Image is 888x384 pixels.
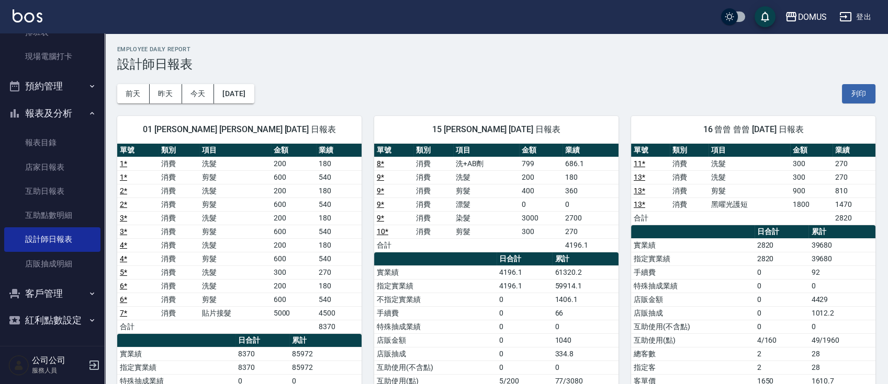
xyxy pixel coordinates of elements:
a: 現場電腦打卡 [4,44,100,68]
td: 4196.1 [497,279,553,293]
td: 剪髮 [199,225,271,238]
td: 洗髮 [709,157,790,170]
td: 0 [808,320,875,333]
td: 540 [316,293,362,306]
td: 600 [271,170,317,184]
td: 270 [833,170,875,184]
td: 洗髮 [199,279,271,293]
td: 消費 [159,184,200,197]
td: 686.1 [563,157,619,170]
td: 消費 [159,265,200,279]
td: 洗髮 [453,170,520,184]
td: 4/160 [755,333,809,347]
td: 300 [519,225,563,238]
td: 5000 [271,306,317,320]
td: 0 [755,306,809,320]
td: 消費 [159,252,200,265]
td: 1470 [833,197,875,211]
td: 8370 [235,347,289,360]
td: 0 [519,197,563,211]
td: 剪髮 [199,197,271,211]
td: 49/1960 [808,333,875,347]
td: 消費 [159,197,200,211]
td: 810 [833,184,875,197]
td: 洗髮 [199,265,271,279]
td: 互助使用(不含點) [374,360,497,374]
td: 0 [497,333,553,347]
td: 消費 [159,170,200,184]
th: 金額 [271,144,317,157]
td: 8370 [316,320,362,333]
td: 2820 [755,238,809,252]
td: 0 [755,279,809,293]
td: 39680 [808,252,875,265]
td: 85972 [289,360,362,374]
td: 0 [497,293,553,306]
td: 實業績 [631,238,755,252]
td: 手續費 [631,265,755,279]
button: [DATE] [214,84,254,103]
td: 消費 [159,293,200,306]
button: 前天 [117,84,150,103]
td: 1406.1 [552,293,619,306]
td: 180 [316,184,362,197]
td: 300 [790,170,833,184]
td: 實業績 [374,265,497,279]
td: 手續費 [374,306,497,320]
th: 單號 [117,144,159,157]
td: 1040 [552,333,619,347]
th: 類別 [670,144,709,157]
h2: Employee Daily Report [117,46,875,53]
td: 334.8 [552,347,619,360]
button: DOMUS [781,6,831,28]
td: 270 [833,157,875,170]
td: 染髮 [453,211,520,225]
td: 互助使用(點) [631,333,755,347]
th: 單號 [374,144,413,157]
td: 270 [563,225,619,238]
td: 28 [808,360,875,374]
th: 日合計 [235,334,289,347]
td: 2700 [563,211,619,225]
td: 貼片接髮 [199,306,271,320]
th: 類別 [159,144,200,157]
td: 2 [755,347,809,360]
td: 消費 [670,170,709,184]
button: 報表及分析 [4,100,100,127]
th: 單號 [631,144,670,157]
td: 1800 [790,197,833,211]
button: save [755,6,775,27]
td: 0 [808,279,875,293]
button: 今天 [182,84,215,103]
td: 2 [755,360,809,374]
td: 200 [271,279,317,293]
th: 業績 [563,144,619,157]
td: 剪髮 [199,293,271,306]
td: 540 [316,225,362,238]
button: 預約管理 [4,73,100,100]
td: 消費 [159,157,200,170]
td: 61320.2 [552,265,619,279]
td: 消費 [413,184,453,197]
td: 0 [563,197,619,211]
td: 總客數 [631,347,755,360]
td: 店販抽成 [374,347,497,360]
span: 15 [PERSON_NAME] [DATE] 日報表 [387,124,606,135]
td: 剪髮 [453,225,520,238]
td: 200 [271,157,317,170]
td: 4500 [316,306,362,320]
a: 店販抽成明細 [4,252,100,276]
td: 600 [271,252,317,265]
td: 0 [552,360,619,374]
span: 01 [PERSON_NAME] [PERSON_NAME] [DATE] 日報表 [130,124,349,135]
td: 0 [755,265,809,279]
h5: 公司公司 [32,355,85,366]
button: 登出 [835,7,875,27]
th: 日合計 [497,252,553,266]
td: 180 [563,170,619,184]
td: 4196.1 [563,238,619,252]
th: 業績 [316,144,362,157]
th: 日合計 [755,225,809,239]
td: 洗髮 [709,170,790,184]
th: 項目 [453,144,520,157]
